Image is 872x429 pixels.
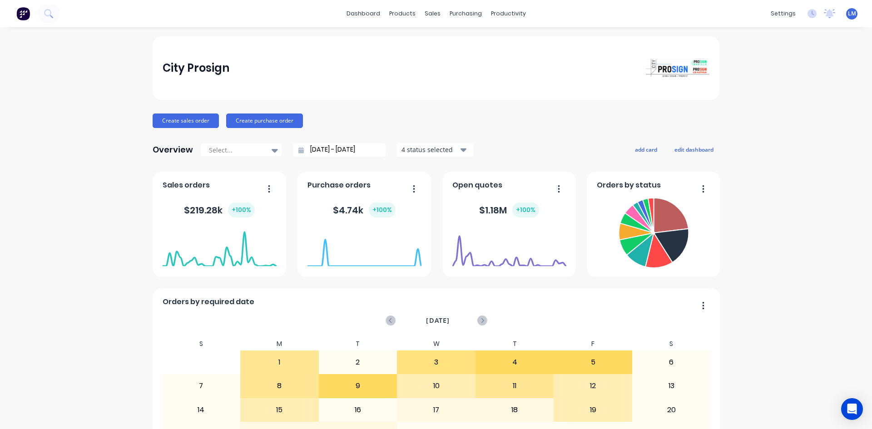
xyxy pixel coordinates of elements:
[633,399,710,421] div: 20
[228,202,255,217] div: + 100 %
[633,375,710,397] div: 13
[153,113,219,128] button: Create sales order
[396,143,474,157] button: 4 status selected
[162,337,241,350] div: S
[319,399,397,421] div: 16
[319,375,397,397] div: 9
[669,143,719,155] button: edit dashboard
[646,59,709,77] img: City Prosign
[597,180,661,191] span: Orders by status
[241,351,318,374] div: 1
[397,337,476,350] div: W
[401,145,459,154] div: 4 status selected
[226,113,303,128] button: Create purchase order
[397,351,475,374] div: 3
[629,143,663,155] button: add card
[554,351,632,374] div: 5
[397,399,475,421] div: 17
[476,351,554,374] div: 4
[342,7,385,20] a: dashboard
[240,337,319,350] div: M
[633,351,710,374] div: 6
[420,7,445,20] div: sales
[333,202,396,217] div: $ 4.74k
[841,398,863,420] div: Open Intercom Messenger
[476,399,554,421] div: 18
[512,202,539,217] div: + 100 %
[184,202,255,217] div: $ 219.28k
[319,337,397,350] div: T
[476,375,554,397] div: 11
[153,141,193,159] div: Overview
[163,375,240,397] div: 7
[16,7,30,20] img: Factory
[307,180,371,191] span: Purchase orders
[385,7,420,20] div: products
[241,375,318,397] div: 8
[163,59,229,77] div: City Prosign
[632,337,711,350] div: S
[163,180,210,191] span: Sales orders
[241,399,318,421] div: 15
[486,7,530,20] div: productivity
[319,351,397,374] div: 2
[554,399,632,421] div: 19
[369,202,396,217] div: + 100 %
[445,7,486,20] div: purchasing
[476,337,554,350] div: T
[426,316,450,325] span: [DATE]
[452,180,502,191] span: Open quotes
[163,399,240,421] div: 14
[766,7,800,20] div: settings
[479,202,539,217] div: $ 1.18M
[397,375,475,397] div: 10
[554,337,632,350] div: F
[848,10,856,18] span: LM
[554,375,632,397] div: 12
